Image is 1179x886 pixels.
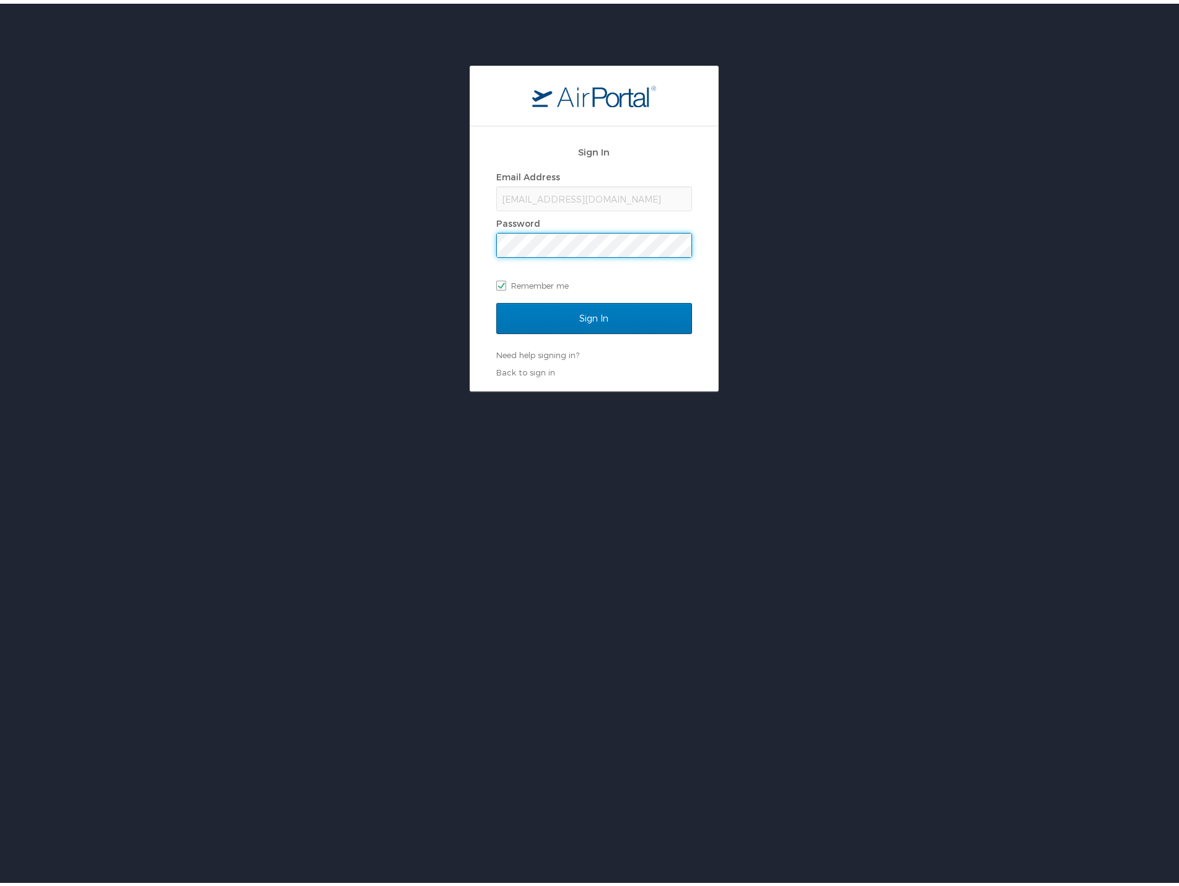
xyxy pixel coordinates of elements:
[496,299,692,330] input: Sign In
[496,346,579,356] a: Need help signing in?
[496,273,692,291] label: Remember me
[532,81,656,103] img: logo
[496,214,540,225] label: Password
[496,168,560,178] label: Email Address
[496,364,555,374] a: Back to sign in
[496,141,692,156] h2: Sign In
